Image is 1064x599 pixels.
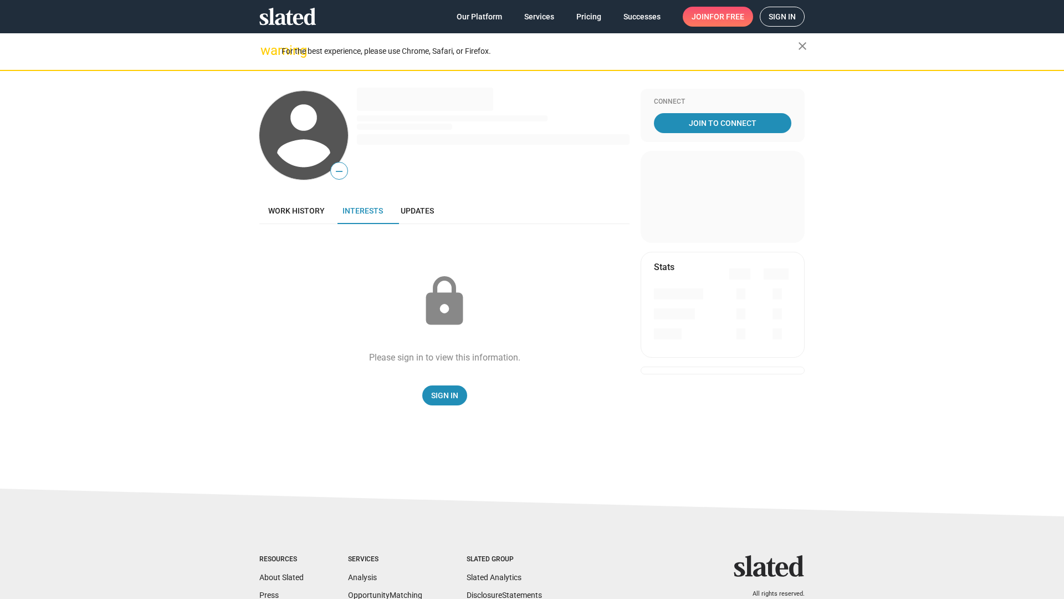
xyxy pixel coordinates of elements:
[268,206,325,215] span: Work history
[259,197,334,224] a: Work history
[348,573,377,582] a: Analysis
[615,7,669,27] a: Successes
[334,197,392,224] a: Interests
[260,44,274,57] mat-icon: warning
[342,206,383,215] span: Interests
[515,7,563,27] a: Services
[422,385,467,405] a: Sign In
[623,7,661,27] span: Successes
[796,39,809,53] mat-icon: close
[654,261,674,273] mat-card-title: Stats
[467,555,542,564] div: Slated Group
[282,44,798,59] div: For the best experience, please use Chrome, Safari, or Firefox.
[683,7,753,27] a: Joinfor free
[457,7,502,27] span: Our Platform
[656,113,789,133] span: Join To Connect
[401,206,434,215] span: Updates
[692,7,744,27] span: Join
[567,7,610,27] a: Pricing
[369,352,520,363] div: Please sign in to view this information.
[654,113,791,133] a: Join To Connect
[467,573,521,582] a: Slated Analytics
[331,164,347,179] span: —
[769,7,796,26] span: Sign in
[259,555,304,564] div: Resources
[348,555,422,564] div: Services
[576,7,601,27] span: Pricing
[431,385,458,405] span: Sign In
[760,7,805,27] a: Sign in
[709,7,744,27] span: for free
[448,7,511,27] a: Our Platform
[417,274,472,329] mat-icon: lock
[654,98,791,106] div: Connect
[259,573,304,582] a: About Slated
[524,7,554,27] span: Services
[392,197,443,224] a: Updates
